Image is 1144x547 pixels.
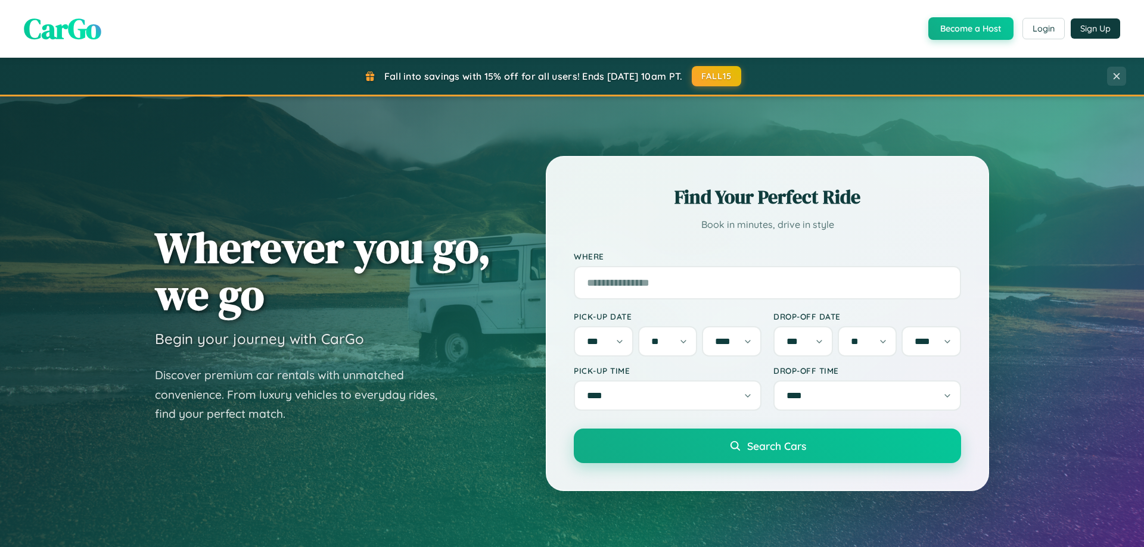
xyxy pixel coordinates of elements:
label: Pick-up Time [574,365,761,376]
button: Become a Host [928,17,1014,40]
span: CarGo [24,9,101,48]
label: Where [574,251,961,261]
h3: Begin your journey with CarGo [155,330,364,348]
label: Drop-off Date [773,311,961,321]
button: Login [1022,18,1065,39]
h1: Wherever you go, we go [155,224,491,318]
p: Discover premium car rentals with unmatched convenience. From luxury vehicles to everyday rides, ... [155,365,453,424]
button: Search Cars [574,429,961,463]
label: Drop-off Time [773,365,961,376]
button: Sign Up [1071,18,1120,39]
h2: Find Your Perfect Ride [574,184,961,210]
label: Pick-up Date [574,311,761,321]
p: Book in minutes, drive in style [574,216,961,233]
span: Search Cars [747,439,806,452]
span: Fall into savings with 15% off for all users! Ends [DATE] 10am PT. [384,70,683,82]
button: FALL15 [692,66,742,86]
